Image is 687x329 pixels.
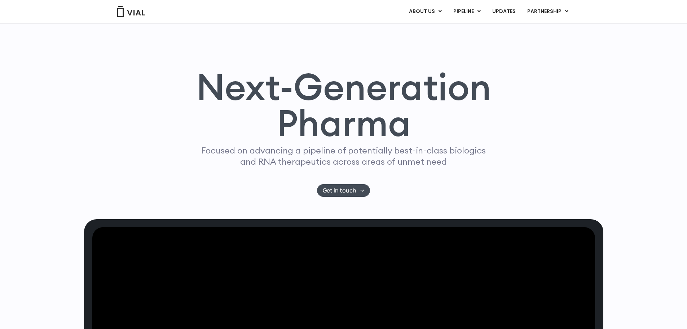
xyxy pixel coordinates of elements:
[116,6,145,17] img: Vial Logo
[198,145,489,167] p: Focused on advancing a pipeline of potentially best-in-class biologics and RNA therapeutics acros...
[521,5,574,18] a: PARTNERSHIPMenu Toggle
[486,5,521,18] a: UPDATES
[317,184,370,197] a: Get in touch
[323,188,356,193] span: Get in touch
[448,5,486,18] a: PIPELINEMenu Toggle
[188,69,500,142] h1: Next-Generation Pharma
[403,5,447,18] a: ABOUT USMenu Toggle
